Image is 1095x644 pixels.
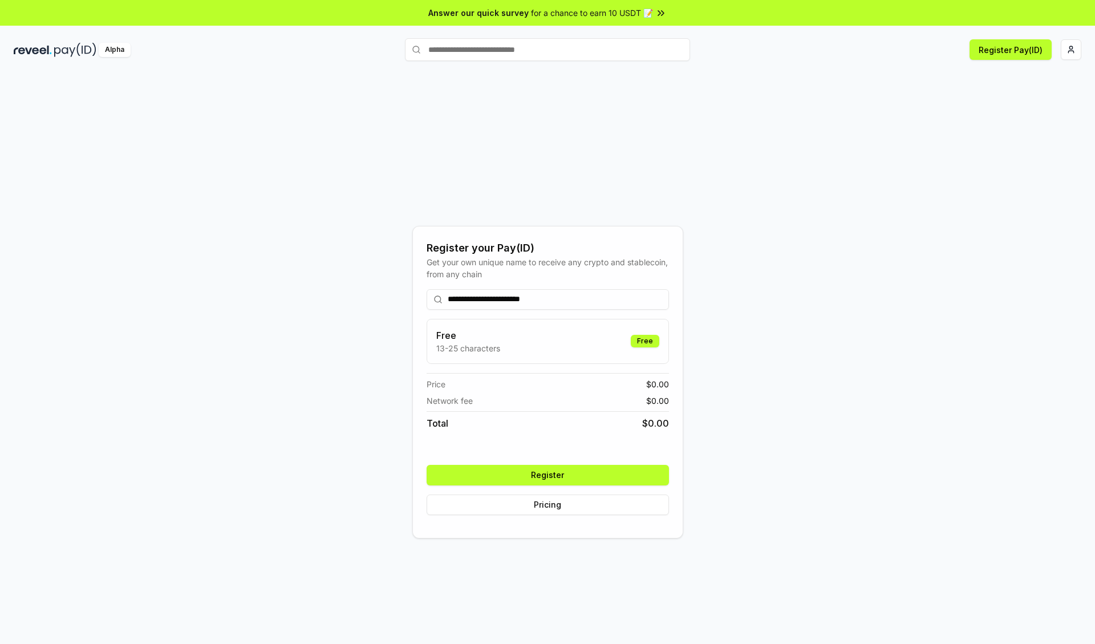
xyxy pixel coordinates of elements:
[427,378,445,390] span: Price
[427,416,448,430] span: Total
[427,256,669,280] div: Get your own unique name to receive any crypto and stablecoin, from any chain
[427,395,473,407] span: Network fee
[99,43,131,57] div: Alpha
[970,39,1052,60] button: Register Pay(ID)
[646,395,669,407] span: $ 0.00
[631,335,659,347] div: Free
[54,43,96,57] img: pay_id
[427,240,669,256] div: Register your Pay(ID)
[14,43,52,57] img: reveel_dark
[531,7,653,19] span: for a chance to earn 10 USDT 📝
[427,465,669,485] button: Register
[436,342,500,354] p: 13-25 characters
[642,416,669,430] span: $ 0.00
[428,7,529,19] span: Answer our quick survey
[427,495,669,515] button: Pricing
[646,378,669,390] span: $ 0.00
[436,329,500,342] h3: Free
